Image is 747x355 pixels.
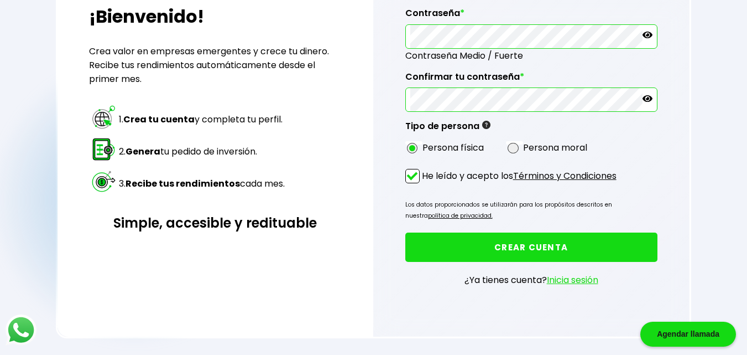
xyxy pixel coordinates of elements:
label: Contraseña [405,8,657,24]
a: política de privacidad. [428,212,493,220]
button: CREAR CUENTA [405,233,657,262]
strong: Recibe tus rendimientos [126,177,240,190]
label: Tipo de persona [405,121,490,137]
td: 3. cada mes. [118,168,285,199]
img: paso 1 [91,104,117,130]
strong: Genera [126,145,160,158]
span: Contraseña Medio / Fuerte [405,49,657,63]
p: Crea valor en empresas emergentes y crece tu dinero. Recibe tus rendimientos automáticamente desd... [89,44,341,86]
strong: Crea tu cuenta [123,113,195,126]
td: 1. y completa tu perfil. [118,104,285,135]
td: 2. tu pedido de inversión. [118,136,285,167]
p: ¿Ya tienes cuenta? [464,273,598,287]
div: Agendar llamada [640,322,736,347]
img: paso 2 [91,136,117,162]
label: Persona física [422,141,484,155]
h2: ¡Bienvenido! [89,3,341,30]
img: gfR76cHglkPwleuBLjWdxeZVvX9Wp6JBDmjRYY8JYDQn16A2ICN00zLTgIroGa6qie5tIuWH7V3AapTKqzv+oMZsGfMUqL5JM... [482,121,490,129]
p: Los datos proporcionados se utilizarán para los propósitos descritos en nuestra [405,199,657,222]
label: Persona moral [523,141,587,155]
h3: Simple, accesible y redituable [89,213,341,233]
a: Inicia sesión [547,274,598,286]
img: logos_whatsapp-icon.242b2217.svg [6,315,36,346]
img: paso 3 [91,168,117,194]
label: Confirmar tu contraseña [405,71,657,88]
a: Términos y Condiciones [513,169,617,182]
p: He leído y acepto los [422,169,617,183]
